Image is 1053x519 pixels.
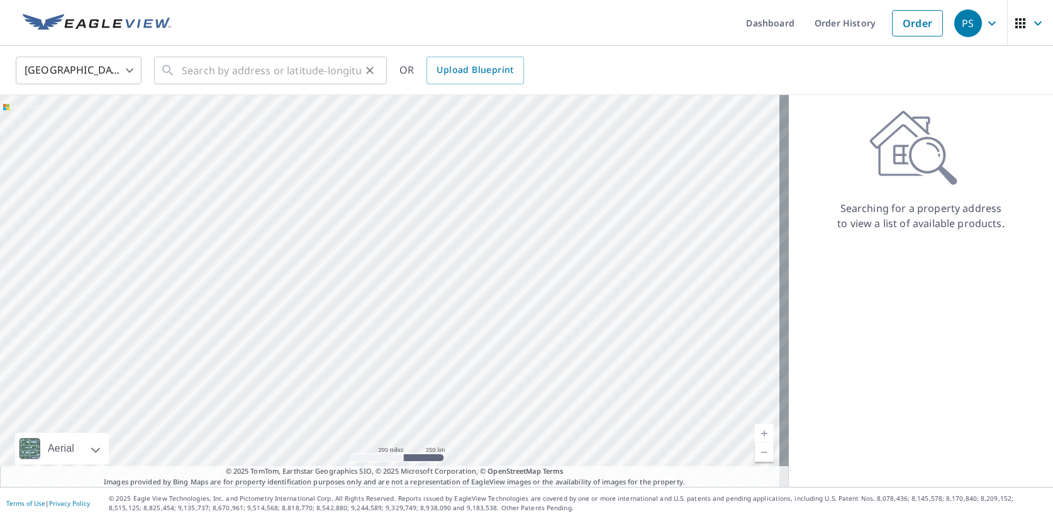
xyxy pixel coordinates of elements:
[755,424,774,443] a: Current Level 5, Zoom In
[399,57,524,84] div: OR
[892,10,943,36] a: Order
[755,443,774,462] a: Current Level 5, Zoom Out
[16,53,142,88] div: [GEOGRAPHIC_DATA]
[23,14,171,33] img: EV Logo
[954,9,982,37] div: PS
[44,433,78,464] div: Aerial
[182,53,361,88] input: Search by address or latitude-longitude
[487,466,540,476] a: OpenStreetMap
[109,494,1047,513] p: © 2025 Eagle View Technologies, Inc. and Pictometry International Corp. All Rights Reserved. Repo...
[15,433,109,464] div: Aerial
[49,499,90,508] a: Privacy Policy
[361,62,379,79] button: Clear
[6,499,90,507] p: |
[837,201,1005,231] p: Searching for a property address to view a list of available products.
[543,466,564,476] a: Terms
[226,466,564,477] span: © 2025 TomTom, Earthstar Geographics SIO, © 2025 Microsoft Corporation, ©
[426,57,523,84] a: Upload Blueprint
[437,62,513,78] span: Upload Blueprint
[6,499,45,508] a: Terms of Use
